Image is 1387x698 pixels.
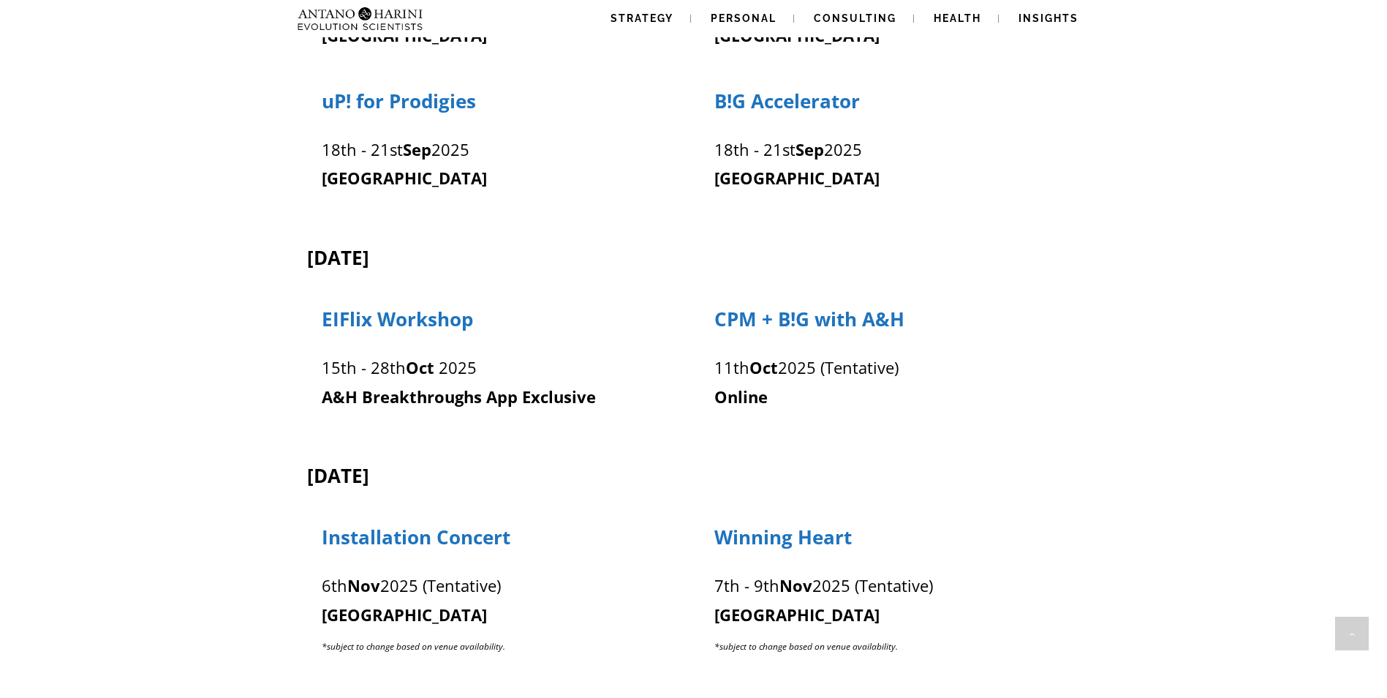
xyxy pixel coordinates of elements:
span: EIFlix Workshop [322,306,473,332]
p: 11th 2025 (Tentative) [714,353,1066,383]
p: 7th - 9th 2025 (Tentative) [714,571,1066,629]
strong: Sep [795,138,824,160]
strong: Oct [406,356,434,378]
strong: Sep [403,138,431,160]
strong: Oct [749,356,778,378]
strong: [GEOGRAPHIC_DATA] [714,604,880,626]
span: Strategy [611,12,673,24]
span: Winning Heart [714,524,852,550]
span: *subject to change based on venue availability. [714,640,898,653]
span: B!G Accelerator [714,88,860,114]
span: uP! for Prodigies [322,88,476,114]
span: Personal [711,12,776,24]
span: Insights [1018,12,1078,24]
strong: [GEOGRAPHIC_DATA] [322,167,487,189]
span: Installation Concert [322,524,510,550]
strong: [GEOGRAPHIC_DATA] [714,167,880,189]
p: 15th - 28th 2025 [322,353,673,383]
p: 18th - 21st 2025 [322,135,673,165]
span: Consulting [814,12,896,24]
strong: Nov [347,574,380,596]
p: 18th - 21st 2025 [714,135,1066,165]
span: [DATE] [307,244,369,271]
span: Health [934,12,981,24]
span: [DATE] [307,462,369,489]
span: *subject to change based on venue availability. [322,640,505,653]
strong: [GEOGRAPHIC_DATA] [322,604,487,626]
p: 6th 2025 (Tentative) [322,571,673,661]
strong: Nov [779,574,812,596]
strong: A&H Breakthroughs App Exclusive [322,386,596,408]
span: CPM + B!G with A&H [714,306,904,332]
strong: Online [714,386,768,408]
